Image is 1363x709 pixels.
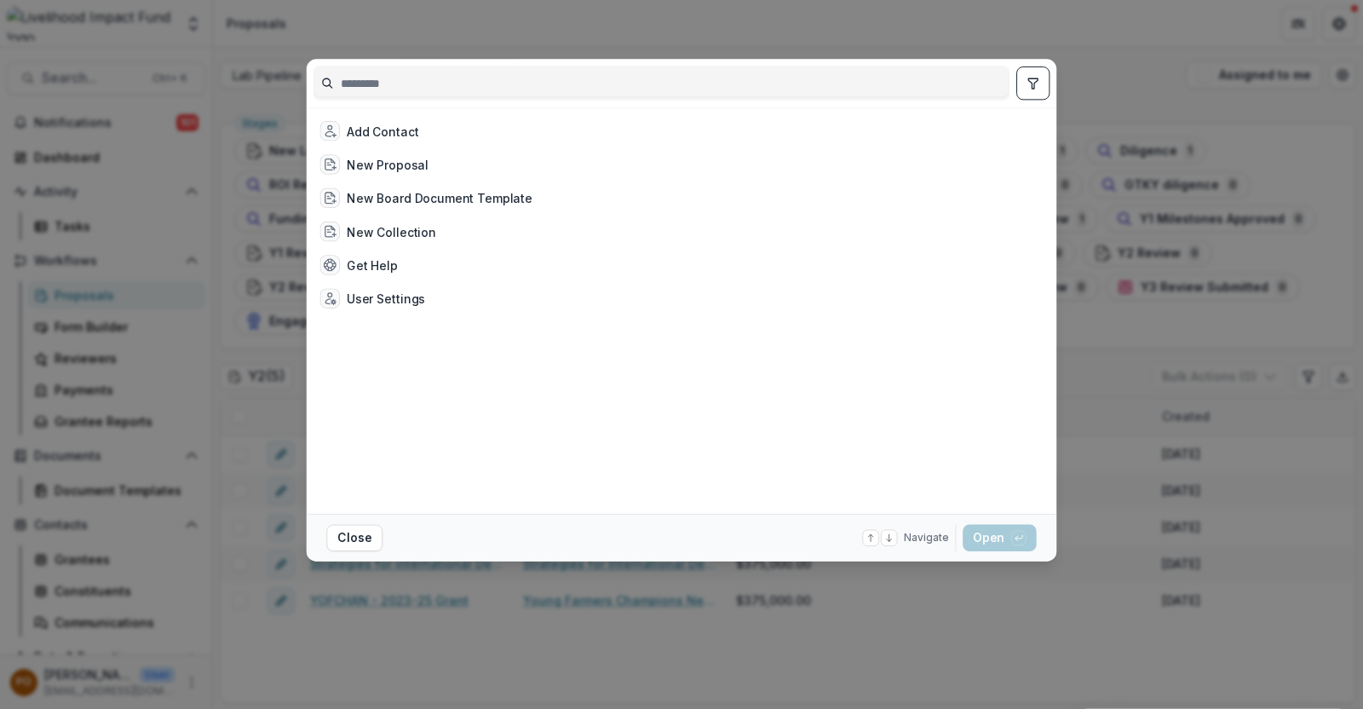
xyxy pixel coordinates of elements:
div: Get Help [347,257,398,274]
div: User Settings [347,290,425,308]
div: New Collection [347,222,436,240]
button: Close [326,525,382,551]
button: toggle filters [1016,66,1050,100]
button: Open [963,525,1036,551]
div: New Proposal [347,156,428,174]
div: Add Contact [347,122,419,140]
span: Navigate [904,530,948,545]
div: New Board Document Template [347,189,532,207]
